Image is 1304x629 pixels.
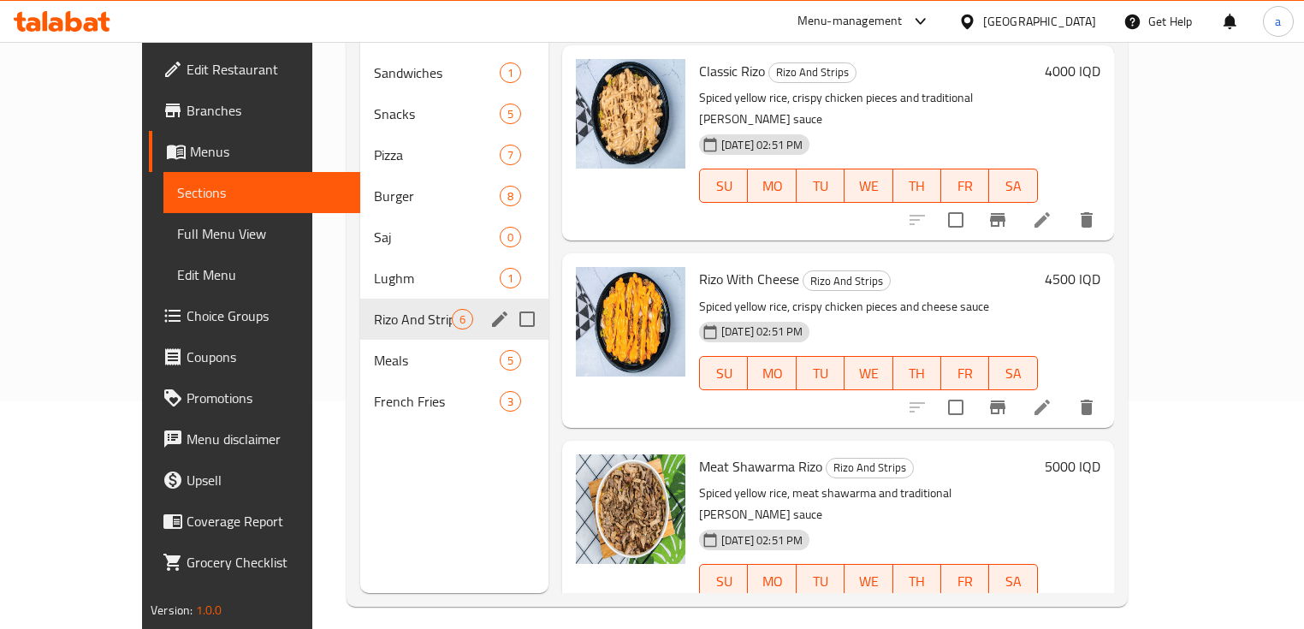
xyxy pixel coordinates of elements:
div: Saj0 [360,217,548,258]
span: WE [851,361,886,386]
span: Coupons [187,347,347,367]
span: Burger [374,186,500,206]
a: Coverage Report [149,501,360,542]
span: Branches [187,100,347,121]
span: TU [803,361,838,386]
span: Grocery Checklist [187,552,347,573]
img: Classic Rizo [576,59,685,169]
span: Coverage Report [187,511,347,531]
button: SA [989,564,1037,598]
span: TH [900,174,934,199]
span: 8 [501,188,520,205]
span: Sandwiches [374,62,500,83]
div: Sandwiches1 [360,52,548,93]
a: Coupons [149,336,360,377]
button: FR [941,564,989,598]
span: Edit Menu [177,264,347,285]
span: 6 [453,312,472,328]
p: Spiced yellow rice, crispy chicken pieces and traditional [PERSON_NAME] sauce [699,87,1038,130]
div: items [452,309,473,329]
div: Rizo And Strips [803,270,891,291]
button: MO [748,169,796,203]
span: Saj [374,227,500,247]
button: WE [845,169,892,203]
span: French Fries [374,391,500,412]
span: [DATE] 02:51 PM [714,137,809,153]
a: Grocery Checklist [149,542,360,583]
span: FR [948,361,982,386]
button: TU [797,356,845,390]
a: Promotions [149,377,360,418]
button: FR [941,356,989,390]
a: Upsell [149,460,360,501]
span: 5 [501,106,520,122]
a: Edit Menu [163,254,360,295]
span: 7 [501,147,520,163]
button: WE [845,564,892,598]
span: Rizo With Cheese [699,266,799,292]
div: items [500,104,521,124]
div: Meals5 [360,340,548,381]
div: items [500,145,521,165]
div: items [500,268,521,288]
span: TH [900,569,934,594]
span: Promotions [187,388,347,408]
button: SU [699,169,748,203]
span: MO [755,361,789,386]
span: MO [755,174,789,199]
a: Edit Restaurant [149,49,360,90]
span: Rizo And Strips [803,271,890,291]
span: SU [707,569,741,594]
button: TU [797,169,845,203]
span: a [1275,12,1281,31]
span: 3 [501,394,520,410]
button: SA [989,356,1037,390]
h6: 5000 IQD [1045,454,1100,478]
div: items [500,186,521,206]
span: Rizo And Strips [827,458,913,478]
span: Version: [151,599,193,621]
a: Menu disclaimer [149,418,360,460]
h6: 4000 IQD [1045,59,1100,83]
a: Edit menu item [1032,210,1052,230]
span: Meals [374,350,500,371]
span: [DATE] 02:51 PM [714,532,809,549]
a: Menus [149,131,360,172]
span: FR [948,174,982,199]
button: SA [989,169,1037,203]
button: delete [1066,387,1107,428]
nav: Menu sections [360,45,548,429]
span: Choice Groups [187,306,347,326]
span: MO [755,569,789,594]
span: Rizo And Strips [374,309,452,329]
span: Rizo And Strips [769,62,856,82]
div: Pizza7 [360,134,548,175]
button: SU [699,564,748,598]
span: Select to update [938,202,974,238]
span: Lughm [374,268,500,288]
div: Burger8 [360,175,548,217]
span: Select to update [938,389,974,425]
div: items [500,62,521,83]
span: Snacks [374,104,500,124]
div: Lughm1 [360,258,548,299]
span: 1.0.0 [196,599,222,621]
span: WE [851,569,886,594]
button: WE [845,356,892,390]
button: MO [748,356,796,390]
span: Upsell [187,470,347,490]
img: Rizo With Cheese [576,267,685,377]
button: delete [1066,199,1107,240]
span: TH [900,361,934,386]
button: TU [797,564,845,598]
span: SA [996,361,1030,386]
span: Pizza [374,145,500,165]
